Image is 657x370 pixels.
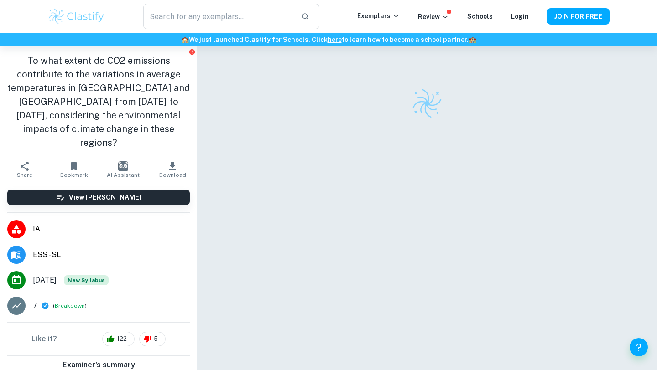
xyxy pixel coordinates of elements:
img: AI Assistant [118,161,128,171]
button: Download [148,157,197,182]
div: 5 [139,332,166,346]
span: Download [159,172,186,178]
button: JOIN FOR FREE [547,8,610,25]
span: AI Assistant [107,172,140,178]
span: [DATE] [33,275,57,286]
p: Review [418,12,449,22]
div: 122 [102,332,135,346]
img: Clastify logo [411,87,443,119]
h6: We just launched Clastify for Schools. Click to learn how to become a school partner. [2,35,655,45]
a: Schools [467,13,493,20]
input: Search for any exemplars... [143,4,294,29]
img: Clastify logo [47,7,105,26]
span: New Syllabus [64,275,109,285]
span: 5 [149,334,163,344]
div: Starting from the May 2026 session, the ESS IA requirements have changed. We created this exempla... [64,275,109,285]
button: Help and Feedback [630,338,648,356]
button: Breakdown [55,302,85,310]
h1: To what extent do CO2 emissions contribute to the variations in average temperatures in [GEOGRAPH... [7,54,190,149]
a: here [328,36,342,43]
span: ( ) [53,302,87,310]
button: AI Assistant [99,157,148,182]
span: Bookmark [60,172,88,178]
span: ESS - SL [33,249,190,260]
button: Bookmark [49,157,99,182]
a: Login [511,13,529,20]
button: Report issue [188,48,195,55]
button: View [PERSON_NAME] [7,190,190,205]
span: IA [33,224,190,235]
span: 122 [112,334,132,344]
span: 🏫 [181,36,189,43]
h6: View [PERSON_NAME] [69,192,141,202]
p: 7 [33,300,37,311]
span: 🏫 [469,36,476,43]
span: Share [17,172,32,178]
p: Exemplars [357,11,400,21]
h6: Like it? [31,334,57,344]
